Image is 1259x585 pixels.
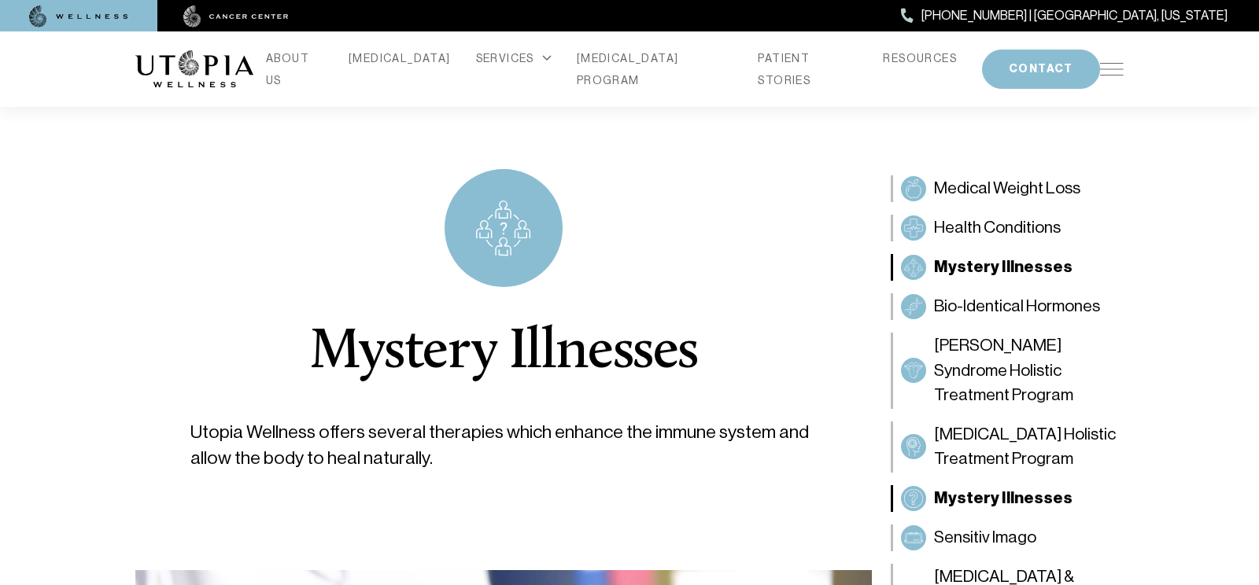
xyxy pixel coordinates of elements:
span: Medical Weight Loss [934,176,1080,201]
a: Mystery IllnessesMystery Illnesses [891,254,1124,281]
img: Medical Weight Loss [904,179,923,198]
a: Medical Weight LossMedical Weight Loss [891,175,1124,202]
a: [MEDICAL_DATA] [349,47,451,69]
div: SERVICES [476,47,552,69]
img: Bio-Identical Hormones [904,297,923,316]
img: wellness [29,6,128,28]
img: Mystery Illnesses [904,489,923,508]
a: PATIENT STORIES [758,47,858,91]
a: Dementia Holistic Treatment Program[MEDICAL_DATA] Holistic Treatment Program [891,421,1124,473]
img: Health Conditions [904,219,923,237]
span: Bio-Identical Hormones [934,294,1100,319]
span: Mystery Illnesses [934,486,1073,511]
img: Dementia Holistic Treatment Program [904,437,923,456]
a: Mystery IllnessesMystery Illnesses [891,485,1124,512]
button: CONTACT [982,50,1100,89]
img: logo [135,50,253,88]
img: Mystery Illnesses [904,258,923,277]
a: Bio-Identical HormonesBio-Identical Hormones [891,293,1124,320]
img: icon [476,200,531,256]
a: Sensitiv ImagoSensitiv Imago [891,524,1124,551]
h1: Mystery Illnesses [309,325,698,381]
a: RESOURCES [883,47,957,69]
a: [MEDICAL_DATA] PROGRAM [577,47,733,91]
span: Mystery Illnesses [934,255,1073,280]
a: Health ConditionsHealth Conditions [891,215,1124,241]
img: Sjögren’s Syndrome Holistic Treatment Program [904,361,923,380]
img: cancer center [183,6,289,28]
p: Utopia Wellness offers several therapies which enhance the immune system and allow the body to he... [190,419,818,472]
img: Sensitiv Imago [904,528,923,547]
a: Sjögren’s Syndrome Holistic Treatment Program[PERSON_NAME] Syndrome Holistic Treatment Program [891,333,1124,409]
span: [MEDICAL_DATA] Holistic Treatment Program [934,422,1116,472]
img: icon-hamburger [1100,63,1124,75]
a: ABOUT US [266,47,323,91]
span: Health Conditions [934,215,1061,241]
span: [PERSON_NAME] Syndrome Holistic Treatment Program [934,333,1116,408]
span: [PHONE_NUMBER] | [GEOGRAPHIC_DATA], [US_STATE] [921,6,1228,26]
span: Sensitiv Imago [934,525,1036,550]
a: [PHONE_NUMBER] | [GEOGRAPHIC_DATA], [US_STATE] [901,6,1228,26]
